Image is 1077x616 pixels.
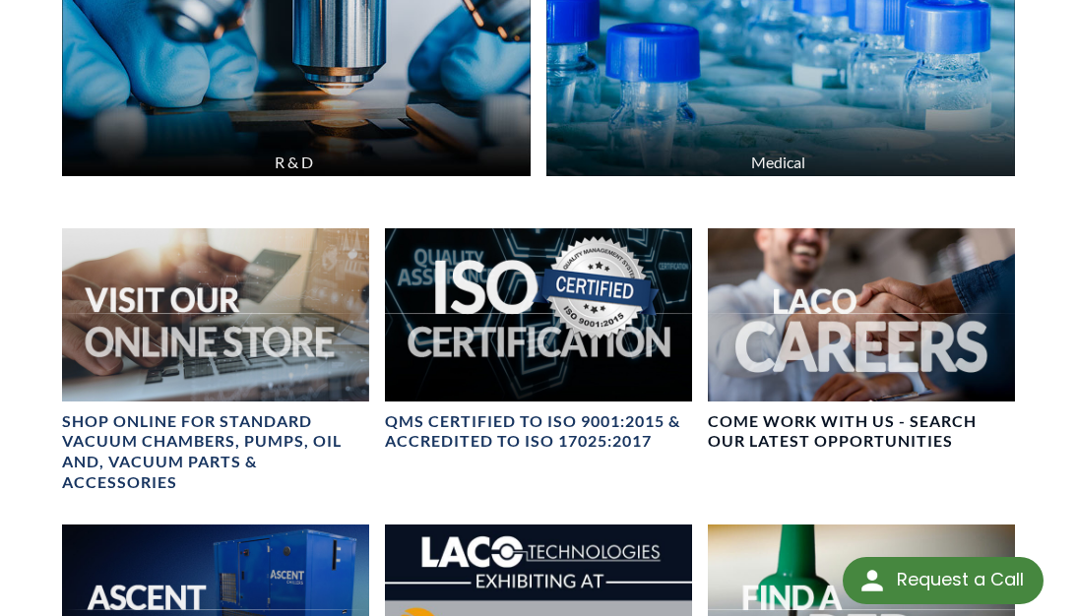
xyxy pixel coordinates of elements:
[843,557,1044,604] div: Request a Call
[856,565,888,596] img: round button
[385,228,692,452] a: ISO Certification headerQMS CERTIFIED to ISO 9001:2015 & Accredited to ISO 17025:2017
[543,153,1013,171] div: Medical
[385,228,692,400] img: ISO Certification header
[708,411,1015,453] h4: COME WORK WITH US - SEARCH OUR LATEST OPPORTUNITIES
[59,153,529,171] div: R & D
[62,228,369,400] img: Visit Our Online Store header
[385,411,692,453] h4: QMS CERTIFIED to ISO 9001:2015 & Accredited to ISO 17025:2017
[62,411,369,493] h4: SHOP ONLINE FOR STANDARD VACUUM CHAMBERS, PUMPS, OIL AND, VACUUM PARTS & ACCESSORIES
[708,228,1015,452] a: Header for LACO Careers OpportunitiesCOME WORK WITH US - SEARCH OUR LATEST OPPORTUNITIES
[897,557,1024,602] div: Request a Call
[62,228,369,493] a: Visit Our Online Store headerSHOP ONLINE FOR STANDARD VACUUM CHAMBERS, PUMPS, OIL AND, VACUUM PAR...
[708,228,1015,400] img: Header for LACO Careers Opportunities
